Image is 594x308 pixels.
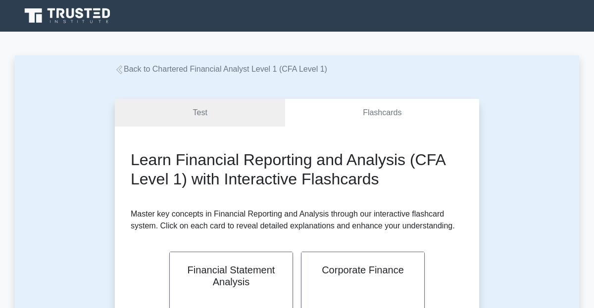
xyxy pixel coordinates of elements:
h2: Learn Financial Reporting and Analysis (CFA Level 1) with Interactive Flashcards [131,150,463,188]
h2: Corporate Finance [313,264,412,276]
p: Master key concepts in Financial Reporting and Analysis through our interactive flashcard system.... [131,208,463,232]
a: Test [115,99,285,127]
a: Back to Chartered Financial Analyst Level 1 (CFA Level 1) [115,65,327,73]
h2: Financial Statement Analysis [182,264,281,288]
a: Flashcards [285,99,479,127]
